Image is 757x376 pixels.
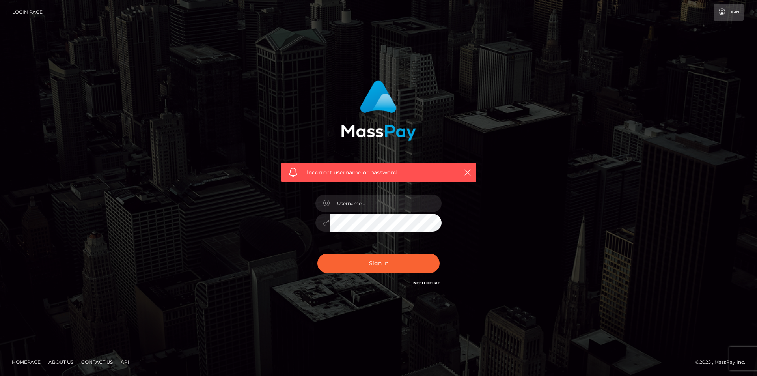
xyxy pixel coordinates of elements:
[78,356,116,368] a: Contact Us
[341,80,416,141] img: MassPay Login
[45,356,76,368] a: About Us
[714,4,744,21] a: Login
[695,358,751,367] div: © 2025 , MassPay Inc.
[413,281,440,286] a: Need Help?
[330,195,442,212] input: Username...
[317,254,440,273] button: Sign in
[307,168,451,177] span: Incorrect username or password.
[12,4,43,21] a: Login Page
[9,356,44,368] a: Homepage
[117,356,132,368] a: API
